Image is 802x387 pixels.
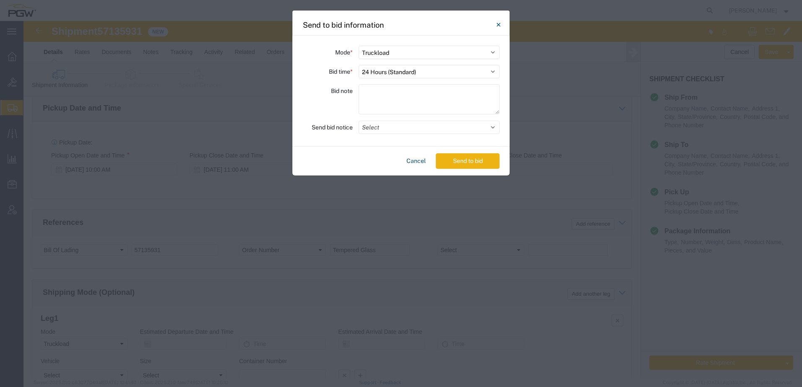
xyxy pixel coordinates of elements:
label: Bid time [329,65,353,78]
label: Mode [335,46,353,59]
label: Bid note [331,84,353,98]
button: Send to bid [436,153,500,169]
button: Close [490,16,507,33]
button: Select [359,121,500,134]
h4: Send to bid information [303,19,384,31]
button: Cancel [403,153,429,169]
label: Send bid notice [312,121,353,134]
